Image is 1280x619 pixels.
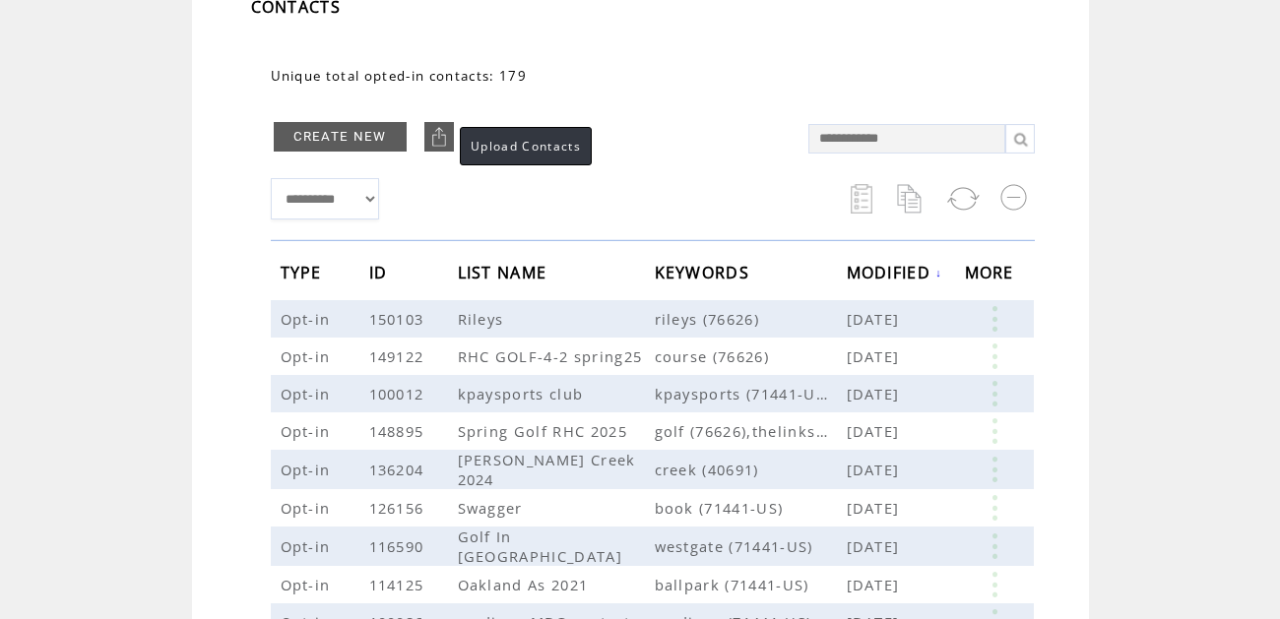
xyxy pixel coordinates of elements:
span: Opt-in [281,498,336,518]
span: Opt-in [281,460,336,479]
span: Swagger [458,498,528,518]
span: Opt-in [281,575,336,594]
span: Golf In [GEOGRAPHIC_DATA] [458,526,628,566]
span: KEYWORDS [655,257,755,293]
span: 150103 [369,309,429,329]
img: upload.png [429,127,449,147]
span: ballpark (71441-US) [655,575,847,594]
span: Oakland As 2021 [458,575,594,594]
span: [DATE] [847,309,905,329]
span: [DATE] [847,421,905,441]
span: MODIFIED [847,257,936,293]
span: [DATE] [847,346,905,366]
span: RHC GOLF-4-2 spring25 [458,346,648,366]
a: MODIFIED↓ [847,267,943,279]
span: 136204 [369,460,429,479]
span: golf (76626),thelinks (76626) [655,421,847,441]
span: Spring Golf RHC 2025 [458,421,633,441]
span: 149122 [369,346,429,366]
span: rileys (76626) [655,309,847,329]
a: ID [369,266,393,278]
span: kpaysports club [458,384,589,403]
span: 116590 [369,536,429,556]
span: LIST NAME [458,257,552,293]
span: book (71441-US) [655,498,847,518]
a: CREATE NEW [274,122,407,152]
span: course (76626) [655,346,847,366]
span: [DATE] [847,536,905,556]
span: [DATE] [847,575,905,594]
span: Opt-in [281,536,336,556]
span: 126156 [369,498,429,518]
span: westgate (71441-US) [655,536,847,556]
span: Rileys [458,309,509,329]
span: ID [369,257,393,293]
span: [DATE] [847,384,905,403]
a: KEYWORDS [655,266,755,278]
span: 114125 [369,575,429,594]
a: LIST NAME [458,266,552,278]
span: 100012 [369,384,429,403]
span: [DATE] [847,498,905,518]
span: [PERSON_NAME] Creek 2024 [458,450,636,489]
span: 148895 [369,421,429,441]
span: kpaysports (71441-US),kpaysports (76626),sports (76626) [655,384,847,403]
span: Upload Contacts [471,138,581,155]
span: Opt-in [281,346,336,366]
span: creek (40691) [655,460,847,479]
a: TYPE [281,266,327,278]
span: TYPE [281,257,327,293]
span: Opt-in [281,384,336,403]
span: MORE [965,257,1019,293]
span: Opt-in [281,309,336,329]
span: [DATE] [847,460,905,479]
span: Opt-in [281,421,336,441]
span: Unique total opted-in contacts: 179 [271,67,528,85]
